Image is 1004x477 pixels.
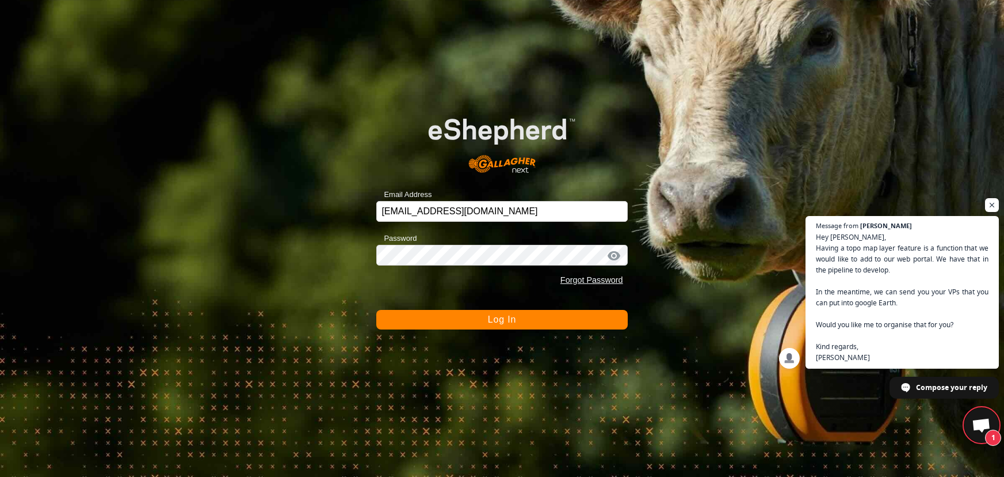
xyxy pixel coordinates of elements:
[860,222,912,229] span: [PERSON_NAME]
[376,233,417,244] label: Password
[402,97,602,183] img: E-shepherd Logo
[964,408,999,442] div: Open chat
[816,222,858,229] span: Message from
[560,275,623,285] a: Forgot Password
[376,310,627,330] button: Log In
[376,189,432,200] label: Email Address
[376,201,627,222] input: Email Address
[488,315,516,324] span: Log In
[816,232,988,363] span: Hey [PERSON_NAME], Having a topo map layer feature is a function that we would like to add to our...
[985,430,1001,446] span: 1
[916,377,987,397] span: Compose your reply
